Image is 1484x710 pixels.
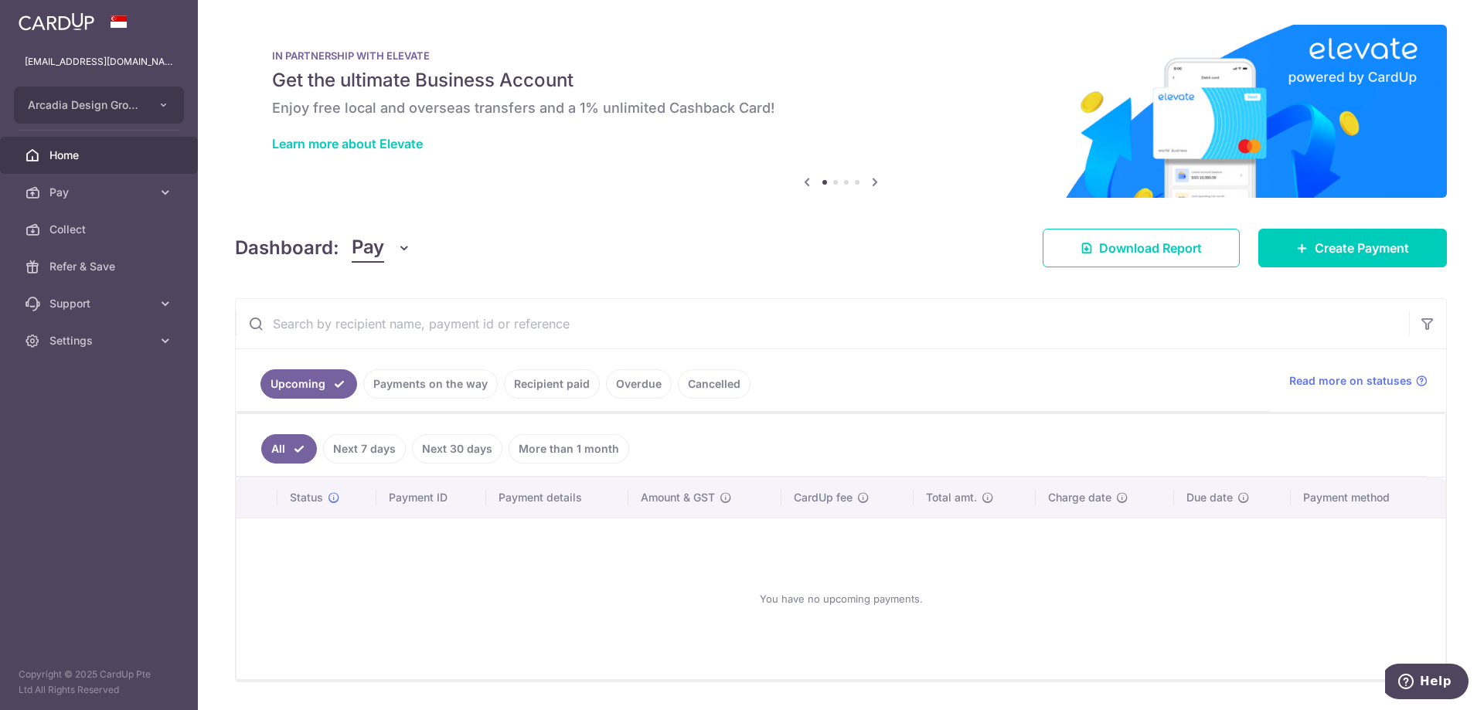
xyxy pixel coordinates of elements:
[25,54,173,70] p: [EMAIL_ADDRESS][DOMAIN_NAME]
[1186,490,1233,505] span: Due date
[49,333,151,348] span: Settings
[272,68,1410,93] h5: Get the ultimate Business Account
[376,477,486,518] th: Payment ID
[363,369,498,399] a: Payments on the way
[486,477,628,518] th: Payment details
[1291,477,1445,518] th: Payment method
[509,434,629,464] a: More than 1 month
[272,99,1410,117] h6: Enjoy free local and overseas transfers and a 1% unlimited Cashback Card!
[272,49,1410,62] p: IN PARTNERSHIP WITH ELEVATE
[1315,239,1409,257] span: Create Payment
[19,12,94,31] img: CardUp
[641,490,715,505] span: Amount & GST
[352,233,411,263] button: Pay
[412,434,502,464] a: Next 30 days
[1289,373,1428,389] a: Read more on statuses
[1043,229,1240,267] a: Download Report
[261,434,317,464] a: All
[504,369,600,399] a: Recipient paid
[290,490,323,505] span: Status
[1385,664,1469,702] iframe: Opens a widget where you can find more information
[260,369,357,399] a: Upcoming
[352,233,384,263] span: Pay
[14,87,184,124] button: Arcadia Design Group Pte Ltd
[255,531,1427,667] div: You have no upcoming payments.
[28,97,142,113] span: Arcadia Design Group Pte Ltd
[236,299,1409,348] input: Search by recipient name, payment id or reference
[49,259,151,274] span: Refer & Save
[49,222,151,237] span: Collect
[1289,373,1412,389] span: Read more on statuses
[794,490,853,505] span: CardUp fee
[926,490,977,505] span: Total amt.
[49,148,151,163] span: Home
[49,185,151,200] span: Pay
[1099,239,1202,257] span: Download Report
[606,369,672,399] a: Overdue
[323,434,406,464] a: Next 7 days
[235,234,339,262] h4: Dashboard:
[1258,229,1447,267] a: Create Payment
[235,25,1447,198] img: Renovation banner
[678,369,751,399] a: Cancelled
[1048,490,1111,505] span: Charge date
[49,296,151,311] span: Support
[272,136,423,151] a: Learn more about Elevate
